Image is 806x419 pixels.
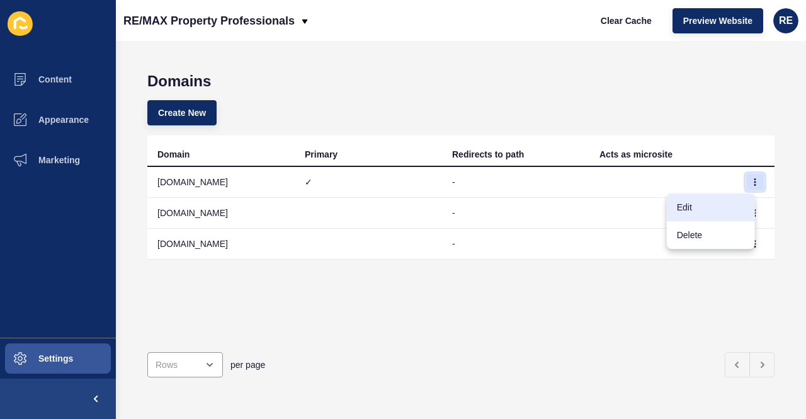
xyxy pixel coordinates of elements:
[147,100,217,125] button: Create New
[147,352,223,377] div: open menu
[779,14,793,27] span: RE
[442,229,589,260] td: -
[442,198,589,229] td: -
[601,14,652,27] span: Clear Cache
[667,221,755,249] a: Delete
[230,359,265,371] span: per page
[683,14,752,27] span: Preview Website
[158,106,206,119] span: Create New
[295,167,442,198] td: ✓
[305,148,338,161] div: Primary
[442,167,589,198] td: -
[147,167,295,198] td: [DOMAIN_NAME]
[590,8,662,33] button: Clear Cache
[147,198,295,229] td: [DOMAIN_NAME]
[673,8,763,33] button: Preview Website
[599,148,673,161] div: Acts as microsite
[123,5,295,37] p: RE/MAX Property Professionals
[147,229,295,260] td: [DOMAIN_NAME]
[147,72,775,90] h1: Domains
[452,148,524,161] div: Redirects to path
[157,148,190,161] div: Domain
[667,193,755,221] a: Edit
